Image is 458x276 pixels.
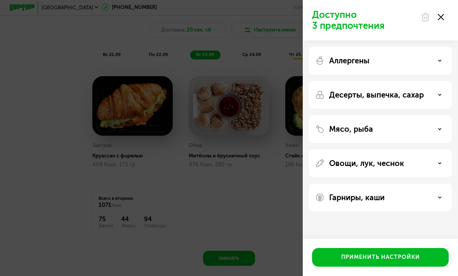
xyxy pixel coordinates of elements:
[329,124,373,134] p: Мясо, рыба
[312,248,449,267] button: Применить настройки
[329,193,385,202] p: Гарниры, каши
[329,56,370,65] p: Аллергены
[329,159,404,168] p: Овощи, лук, чеснок
[341,253,420,261] div: Применить настройки
[329,90,424,100] p: Десерты, выпечка, сахар
[312,9,416,31] p: Доступно 3 предпочтения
